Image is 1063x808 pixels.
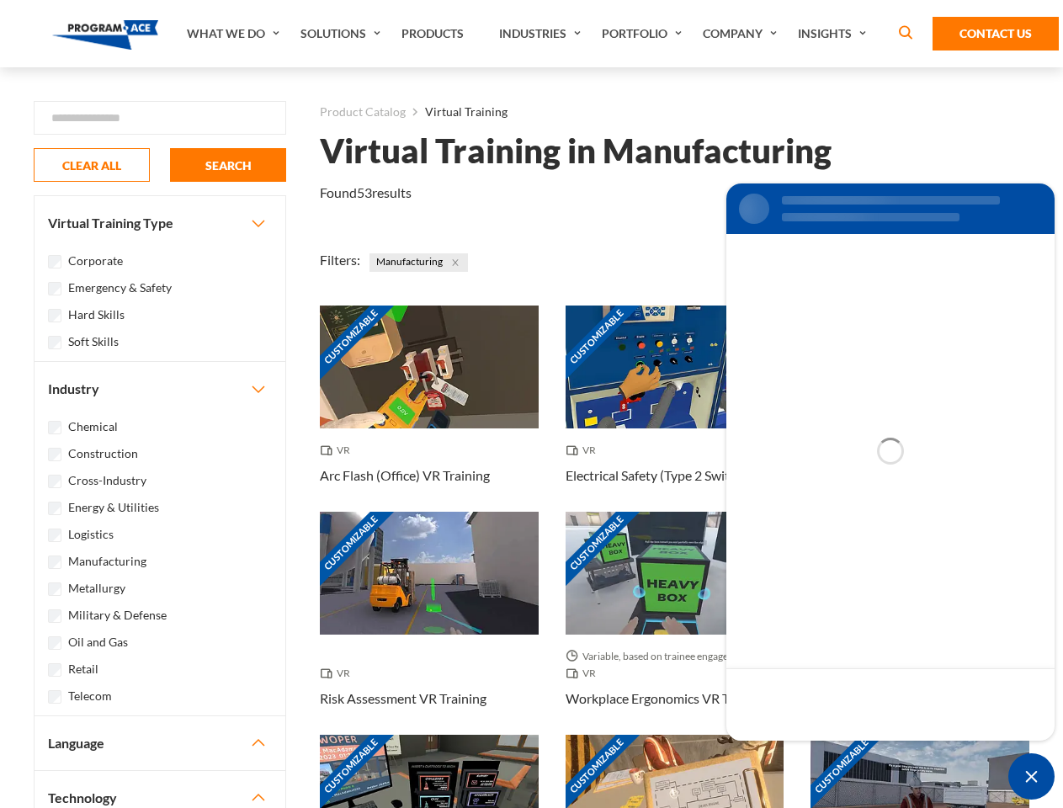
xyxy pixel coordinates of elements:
[48,636,61,650] input: Oil and Gas
[68,417,118,436] label: Chemical
[566,442,603,459] span: VR
[320,688,486,709] h3: Risk Assessment VR Training
[320,101,406,123] a: Product Catalog
[68,471,146,490] label: Cross-Industry
[68,306,125,324] label: Hard Skills
[68,252,123,270] label: Corporate
[320,101,1029,123] nav: breadcrumb
[320,665,357,682] span: VR
[566,648,784,665] span: Variable, based on trainee engagement with exercises.
[48,336,61,349] input: Soft Skills
[933,17,1059,50] a: Contact Us
[1008,753,1055,800] span: Minimize live chat window
[48,582,61,596] input: Metallurgy
[48,502,61,515] input: Energy & Utilities
[34,148,150,182] button: CLEAR ALL
[52,20,159,50] img: Program-Ace
[35,362,285,416] button: Industry
[320,252,360,268] span: Filters:
[68,279,172,297] label: Emergency & Safety
[566,465,784,486] h3: Electrical Safety (Type 2 Switchgear) VR Training
[48,448,61,461] input: Construction
[68,552,146,571] label: Manufacturing
[320,442,357,459] span: VR
[35,716,285,770] button: Language
[68,633,128,651] label: Oil and Gas
[566,306,784,512] a: Customizable Thumbnail - Electrical Safety (Type 2 Switchgear) VR Training VR Electrical Safety (...
[722,179,1059,745] iframe: SalesIQ Chat Window
[48,255,61,268] input: Corporate
[320,136,832,166] h1: Virtual Training in Manufacturing
[48,475,61,488] input: Cross-Industry
[48,282,61,295] input: Emergency & Safety
[48,690,61,704] input: Telecom
[48,609,61,623] input: Military & Defense
[406,101,508,123] li: Virtual Training
[566,688,769,709] h3: Workplace Ergonomics VR Training
[48,421,61,434] input: Chemical
[357,184,372,200] em: 53
[320,306,539,512] a: Customizable Thumbnail - Arc Flash (Office) VR Training VR Arc Flash (Office) VR Training
[68,606,167,625] label: Military & Defense
[68,525,114,544] label: Logistics
[1008,753,1055,800] div: Chat Widget
[68,579,125,598] label: Metallurgy
[566,665,603,682] span: VR
[48,663,61,677] input: Retail
[320,465,490,486] h3: Arc Flash (Office) VR Training
[566,512,784,735] a: Customizable Thumbnail - Workplace Ergonomics VR Training Variable, based on trainee engagement w...
[68,660,98,678] label: Retail
[68,444,138,463] label: Construction
[35,196,285,250] button: Virtual Training Type
[68,498,159,517] label: Energy & Utilities
[446,253,465,272] button: Close
[320,512,539,735] a: Customizable Thumbnail - Risk Assessment VR Training VR Risk Assessment VR Training
[48,555,61,569] input: Manufacturing
[68,687,112,705] label: Telecom
[48,529,61,542] input: Logistics
[68,332,119,351] label: Soft Skills
[48,309,61,322] input: Hard Skills
[369,253,468,272] span: Manufacturing
[320,183,412,203] p: Found results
